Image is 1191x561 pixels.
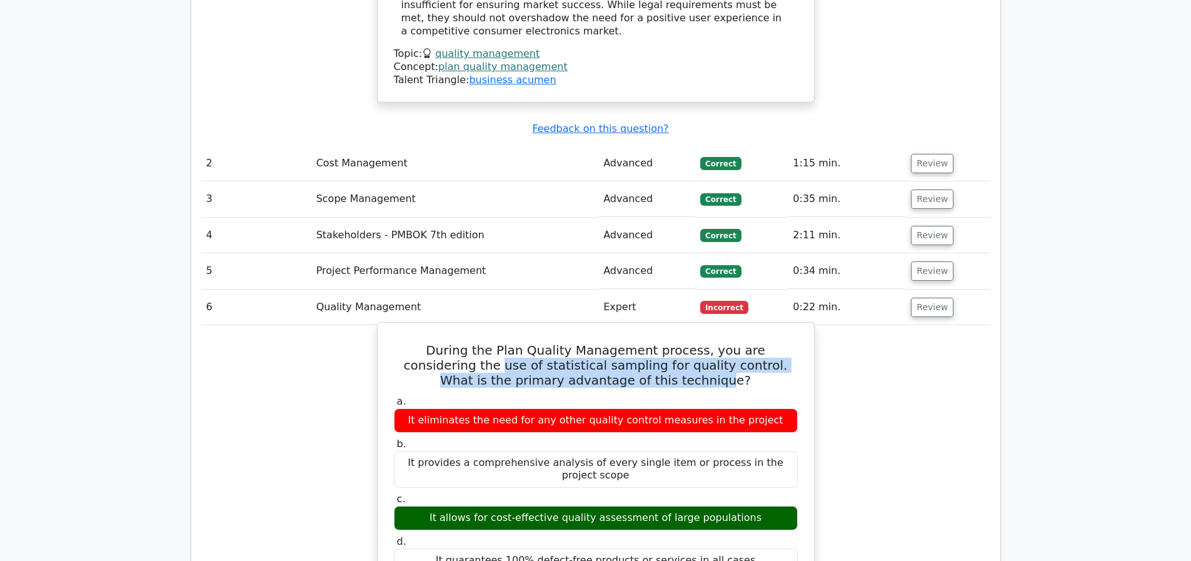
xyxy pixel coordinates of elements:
div: It eliminates the need for any other quality control measures in the project [394,408,798,433]
span: d. [397,535,406,547]
td: Cost Management [311,146,598,181]
button: Review [911,226,953,245]
td: 3 [201,181,311,217]
span: Incorrect [700,301,748,313]
span: Correct [700,229,741,241]
div: It provides a comprehensive analysis of every single item or process in the project scope [394,451,798,488]
span: c. [397,493,406,505]
div: Concept: [394,61,798,74]
td: Scope Management [311,181,598,217]
td: 0:22 min. [788,290,906,325]
td: Advanced [598,218,695,253]
td: Advanced [598,181,695,217]
td: 2:11 min. [788,218,906,253]
span: b. [397,438,406,450]
a: business acumen [469,74,556,86]
span: Correct [700,193,741,206]
td: Advanced [598,146,695,181]
td: 0:34 min. [788,253,906,289]
a: Feedback on this question? [532,123,668,134]
button: Review [911,261,953,281]
td: Project Performance Management [311,253,598,289]
td: 5 [201,253,311,289]
span: Correct [700,265,741,278]
a: quality management [435,48,540,59]
td: Expert [598,290,695,325]
a: plan quality management [438,61,568,73]
td: Quality Management [311,290,598,325]
td: 4 [201,218,311,253]
td: 2 [201,146,311,181]
div: Topic: [394,48,798,61]
div: Talent Triangle: [394,48,798,86]
span: a. [397,395,406,407]
button: Review [911,154,953,173]
div: It allows for cost-effective quality assessment of large populations [394,506,798,530]
td: Advanced [598,253,695,289]
h5: During the Plan Quality Management process, you are considering the use of statistical sampling f... [393,343,799,388]
td: 0:35 min. [788,181,906,217]
button: Review [911,298,953,317]
td: 1:15 min. [788,146,906,181]
td: Stakeholders - PMBOK 7th edition [311,218,598,253]
span: Correct [700,157,741,169]
td: 6 [201,290,311,325]
button: Review [911,190,953,209]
